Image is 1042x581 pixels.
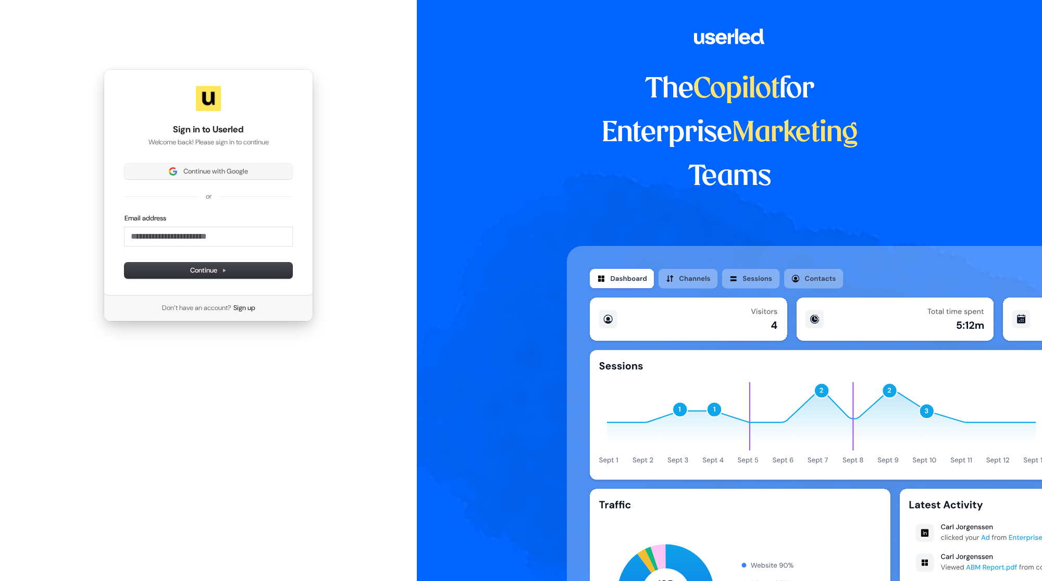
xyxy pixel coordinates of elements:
img: Userled [196,86,221,111]
h1: Sign in to Userled [125,123,292,136]
p: Welcome back! Please sign in to continue [125,138,292,147]
span: Don’t have an account? [162,303,231,313]
label: Email address [125,214,166,223]
span: Continue [190,266,227,275]
button: Continue [125,263,292,278]
button: Sign in with GoogleContinue with Google [125,164,292,179]
span: Copilot [693,76,779,103]
a: Sign up [233,303,255,313]
p: or [206,192,212,201]
h1: The for Enterprise Teams [567,68,892,199]
span: Continue with Google [183,167,248,176]
img: Sign in with Google [169,167,177,176]
span: Marketing [732,120,858,147]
